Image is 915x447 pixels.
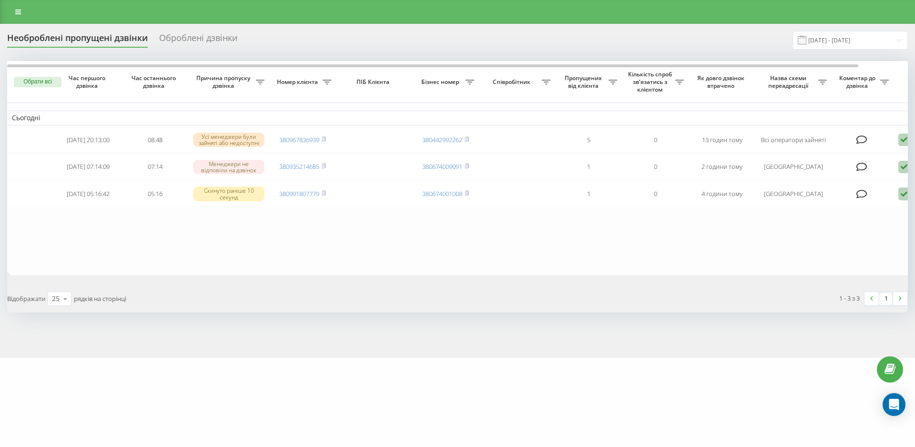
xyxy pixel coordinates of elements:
[279,189,319,198] a: 380991807779
[62,74,114,89] span: Час першого дзвінка
[839,293,860,303] div: 1 - 3 з 3
[193,187,264,201] div: Скинуто раніше 10 секунд
[55,181,122,207] td: [DATE] 05:16:42
[417,78,466,86] span: Бізнес номер
[555,154,622,179] td: 1
[696,74,748,89] span: Як довго дзвінок втрачено
[560,74,609,89] span: Пропущених від клієнта
[755,127,832,153] td: Всі оператори зайняті
[7,294,45,303] span: Відображати
[193,160,264,174] div: Менеджери не відповіли на дзвінок
[879,292,893,305] a: 1
[122,181,188,207] td: 05:16
[159,33,237,48] div: Оброблені дзвінки
[755,181,832,207] td: [GEOGRAPHIC_DATA]
[622,127,689,153] td: 0
[7,33,148,48] div: Необроблені пропущені дзвінки
[627,71,675,93] span: Кількість спроб зв'язатись з клієнтом
[689,127,755,153] td: 13 годин тому
[689,154,755,179] td: 2 години тому
[422,162,462,171] a: 380674009091
[193,133,264,147] div: Усі менеджери були зайняті або недоступні
[689,181,755,207] td: 4 години тому
[55,154,122,179] td: [DATE] 07:14:09
[344,78,404,86] span: ПІБ Клієнта
[129,74,181,89] span: Час останнього дзвінка
[836,74,880,89] span: Коментар до дзвінка
[883,393,905,416] div: Open Intercom Messenger
[279,135,319,144] a: 380967836939
[484,78,542,86] span: Співробітник
[555,127,622,153] td: 5
[74,294,126,303] span: рядків на сторінці
[52,294,60,303] div: 25
[422,189,462,198] a: 380674001008
[193,74,256,89] span: Причина пропуску дзвінка
[622,154,689,179] td: 0
[422,135,462,144] a: 380442992262
[274,78,323,86] span: Номер клієнта
[622,181,689,207] td: 0
[279,162,319,171] a: 380935214685
[555,181,622,207] td: 1
[122,154,188,179] td: 07:14
[760,74,818,89] span: Назва схеми переадресації
[122,127,188,153] td: 08:48
[14,77,61,87] button: Обрати всі
[55,127,122,153] td: [DATE] 20:13:00
[755,154,832,179] td: [GEOGRAPHIC_DATA]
